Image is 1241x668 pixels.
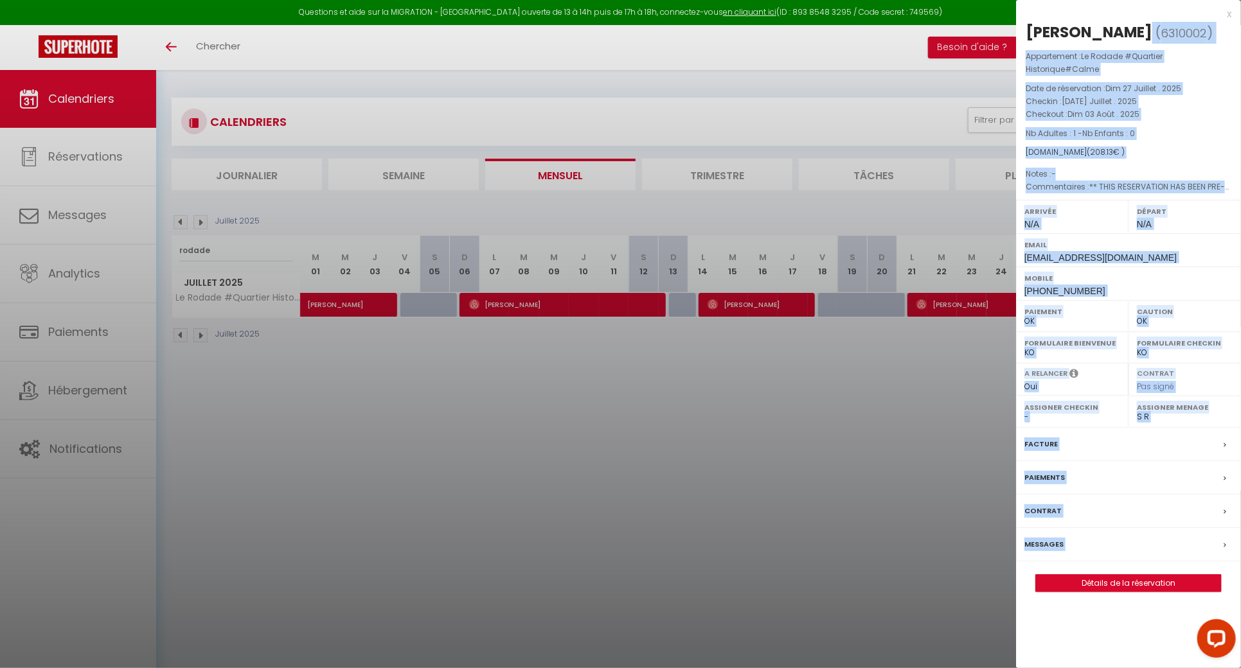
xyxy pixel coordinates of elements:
span: [DATE] Juillet . 2025 [1062,96,1137,107]
button: Détails de la réservation [1035,574,1222,592]
p: Commentaires : [1026,180,1231,193]
div: x [1016,6,1231,22]
label: Email [1024,238,1233,251]
span: [EMAIL_ADDRESS][DOMAIN_NAME] [1024,252,1177,263]
label: Formulaire Bienvenue [1024,337,1120,349]
label: Formulaire Checkin [1137,337,1233,349]
span: [PHONE_NUMBER] [1024,286,1105,296]
p: Notes : [1026,168,1231,180]
span: Dim 27 Juillet . 2025 [1105,83,1181,94]
div: [DOMAIN_NAME] [1026,146,1231,159]
label: Paiements [1024,471,1065,484]
label: Messages [1024,538,1064,551]
span: Le Rodade #Quartier Historique#Calme [1026,51,1163,75]
label: Arrivée [1024,205,1120,218]
label: A relancer [1024,368,1067,379]
span: N/A [1137,219,1152,229]
label: Caution [1137,305,1233,318]
label: Contrat [1024,504,1062,518]
iframe: LiveChat chat widget [1187,614,1241,668]
a: Détails de la réservation [1036,575,1221,592]
span: Dim 03 Août . 2025 [1067,109,1139,119]
label: Contrat [1137,368,1174,376]
span: 6310002 [1161,25,1207,41]
label: Paiement [1024,305,1120,318]
span: ( ) [1156,24,1213,42]
p: Checkin : [1026,95,1231,108]
div: [PERSON_NAME] [1026,22,1152,42]
label: Départ [1137,205,1233,218]
p: Checkout : [1026,108,1231,121]
label: Assigner Menage [1137,401,1233,414]
span: - [1051,168,1056,179]
p: Date de réservation : [1026,82,1231,95]
label: Mobile [1024,272,1233,285]
label: Assigner Checkin [1024,401,1120,414]
span: 208.13 [1090,146,1113,157]
i: Sélectionner OUI si vous souhaiter envoyer les séquences de messages post-checkout [1069,368,1078,382]
span: Nb Enfants : 0 [1082,128,1135,139]
span: Nb Adultes : 1 - [1026,128,1135,139]
span: N/A [1024,219,1039,229]
span: Pas signé [1137,381,1174,392]
p: Appartement : [1026,50,1231,76]
label: Facture [1024,437,1058,451]
span: ( € ) [1087,146,1125,157]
